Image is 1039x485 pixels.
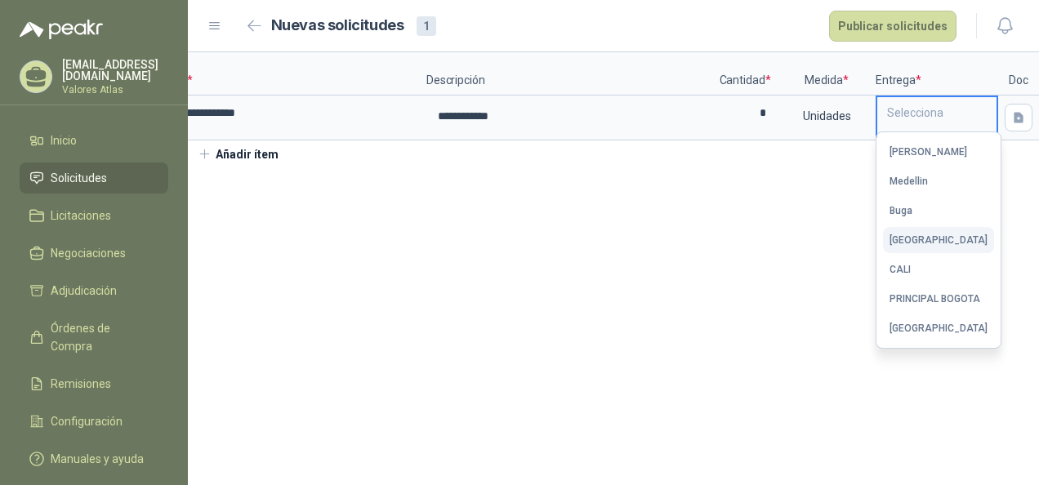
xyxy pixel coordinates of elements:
button: [GEOGRAPHIC_DATA] [883,227,994,253]
span: Negociaciones [51,244,126,262]
span: Solicitudes [51,169,107,187]
p: Entrega [876,52,998,96]
p: Valores Atlas [62,85,168,95]
div: Buga [890,205,912,216]
p: Medida [778,52,876,96]
p: Cantidad [712,52,778,96]
img: Logo peakr [20,20,103,39]
p: Producto [140,52,426,96]
button: Publicar solicitudes [829,11,957,42]
button: [GEOGRAPHIC_DATA] [883,315,994,341]
a: Negociaciones [20,238,168,269]
p: [EMAIL_ADDRESS][DOMAIN_NAME] [62,59,168,82]
h2: Nuevas solicitudes [271,14,404,38]
div: CALI [890,264,911,275]
button: [PERSON_NAME] [883,139,994,165]
a: Licitaciones [20,200,168,231]
button: Añadir ítem [188,140,288,168]
button: CALI [883,256,994,283]
button: Buga [883,198,994,224]
p: Doc [998,52,1039,96]
span: Manuales y ayuda [51,450,144,468]
div: PRINCIPAL BOGOTA [890,293,980,305]
a: Adjudicación [20,275,168,306]
span: Configuración [51,412,123,430]
div: 1 [417,16,436,36]
a: Órdenes de Compra [20,313,168,362]
a: Inicio [20,125,168,156]
p: Descripción [426,52,712,96]
button: Medellin [883,168,994,194]
span: Licitaciones [51,207,111,225]
div: [PERSON_NAME] [890,146,967,158]
span: Remisiones [51,375,111,393]
div: Medellin [890,176,928,187]
a: Manuales y ayuda [20,443,168,474]
a: Solicitudes [20,162,168,194]
div: [GEOGRAPHIC_DATA] [890,323,988,334]
div: Unidades [779,97,874,135]
span: Órdenes de Compra [51,319,153,355]
button: PRINCIPAL BOGOTA [883,286,994,312]
a: Remisiones [20,368,168,399]
span: Inicio [51,131,77,149]
a: Configuración [20,406,168,437]
div: Selecciona [877,97,997,128]
span: Adjudicación [51,282,117,300]
div: [GEOGRAPHIC_DATA] [890,234,988,246]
